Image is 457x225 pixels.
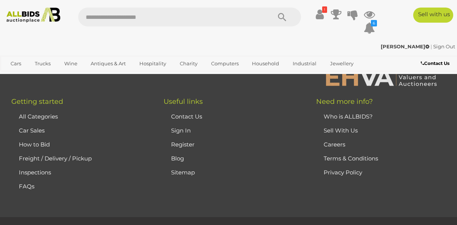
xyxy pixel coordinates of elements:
a: Jewellery [325,57,358,70]
a: Wine [59,57,82,70]
a: Freight / Delivery / Pickup [19,155,92,162]
a: All Categories [19,113,58,120]
a: Terms & Conditions [324,155,378,162]
a: Contact Us [171,113,202,120]
a: Who is ALLBIDS? [324,113,373,120]
i: 6 [371,20,377,26]
a: Sell With Us [324,127,358,134]
a: How to Bid [19,141,50,148]
a: Hospitality [134,57,171,70]
a: [PERSON_NAME] [381,43,431,49]
b: Contact Us [421,60,449,66]
a: Sign Out [433,43,455,49]
a: FAQs [19,183,34,190]
a: Contact Us [421,59,451,68]
a: Car Sales [19,127,45,134]
a: Inspections [19,169,51,176]
a: Cars [6,57,26,70]
strong: [PERSON_NAME] [381,43,429,49]
a: Trucks [30,57,56,70]
a: Antiques & Art [86,57,131,70]
a: 6 [364,21,375,35]
a: Sell with us [413,8,453,23]
a: Register [171,141,195,148]
a: [GEOGRAPHIC_DATA] [63,70,126,82]
a: Sign In [171,127,191,134]
button: Search [263,8,301,26]
a: Household [247,57,284,70]
i: ! [322,6,327,13]
a: Computers [206,57,244,70]
span: Useful links [164,97,203,106]
img: EHVA | Evans Hastings Valuers and Auctioneers [322,67,450,87]
a: Industrial [288,57,321,70]
a: Blog [171,155,184,162]
a: Sports [34,70,59,82]
a: ! [314,8,325,21]
a: Office [6,70,30,82]
span: Getting started [11,97,63,106]
a: Careers [324,141,345,148]
a: Charity [175,57,202,70]
span: | [431,43,432,49]
span: Need more info? [316,97,373,106]
img: Allbids.com.au [3,8,63,23]
a: Sitemap [171,169,195,176]
a: Privacy Policy [324,169,362,176]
